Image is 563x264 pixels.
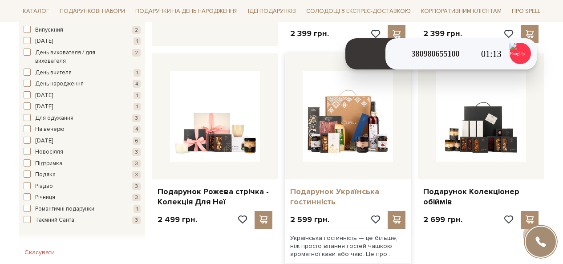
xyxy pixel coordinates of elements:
[24,91,141,100] button: [DATE] 1
[24,216,141,225] button: Таємний Санта 3
[132,194,141,201] span: 3
[158,215,197,225] p: 2 499 грн.
[35,114,73,123] span: Для одужання
[35,80,84,89] span: День народження
[24,205,141,214] button: Романтичні подарунки 1
[24,137,141,146] button: [DATE] 6
[24,114,141,123] button: Для одужання 3
[35,37,53,46] span: [DATE]
[35,193,55,202] span: Річниця
[132,216,141,224] span: 3
[132,4,241,18] span: Подарунки на День народження
[35,205,94,214] span: Романтичні подарунки
[24,49,141,66] button: День вихователя / для вихователя 2
[24,69,141,77] button: День вчителя 1
[132,183,141,190] span: 3
[132,148,141,156] span: 3
[56,4,129,18] span: Подарункові набори
[132,171,141,179] span: 3
[285,229,411,264] div: Українська гостинність — це більше, ніж просто вітання гостей чашкою ароматної кави або чаю. Це п...
[24,159,141,168] button: Підтримка 3
[24,193,141,202] button: Річниця 3
[24,182,141,191] button: Різдво 3
[132,26,141,34] span: 2
[35,69,72,77] span: День вчителя
[134,103,141,110] span: 1
[158,187,273,207] a: Подарунок Рожева стрічка - Колекція Для Неї
[24,26,141,35] button: Випускний 2
[423,215,462,225] p: 2 699 грн.
[133,137,141,145] span: 6
[417,4,505,19] a: Корпоративним клієнтам
[35,216,74,225] span: Таємний Санта
[132,114,141,122] span: 3
[24,80,141,89] button: День народження 4
[19,245,60,260] button: Скасувати
[423,187,539,207] a: Подарунок Колекціонер обіймів
[24,37,141,46] button: [DATE] 1
[134,92,141,99] span: 1
[35,26,63,35] span: Випускний
[134,69,141,77] span: 1
[24,171,141,179] button: Подяка 3
[303,4,414,19] a: Солодощі з експрес-доставкою
[290,187,405,207] a: Подарунок Українська гостинність
[35,102,53,111] span: [DATE]
[290,28,329,39] p: 2 399 грн.
[35,171,56,179] span: Подяка
[35,159,62,168] span: Підтримка
[132,160,141,167] span: 3
[244,4,300,18] span: Ідеї подарунків
[132,49,141,57] span: 2
[35,91,53,100] span: [DATE]
[35,137,53,146] span: [DATE]
[24,102,141,111] button: [DATE] 1
[35,125,65,134] span: На вечерю
[423,28,462,39] p: 2 399 грн.
[35,148,63,157] span: Новосілля
[133,80,141,88] span: 4
[19,4,53,18] span: Каталог
[133,126,141,133] span: 4
[24,148,141,157] button: Новосілля 3
[134,37,141,45] span: 1
[134,205,141,213] span: 1
[508,4,544,18] span: Про Spell
[24,125,141,134] button: На вечерю 4
[290,215,329,225] p: 2 599 грн.
[35,182,53,191] span: Різдво
[35,49,116,66] span: День вихователя / для вихователя
[24,238,73,250] span: Особливості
